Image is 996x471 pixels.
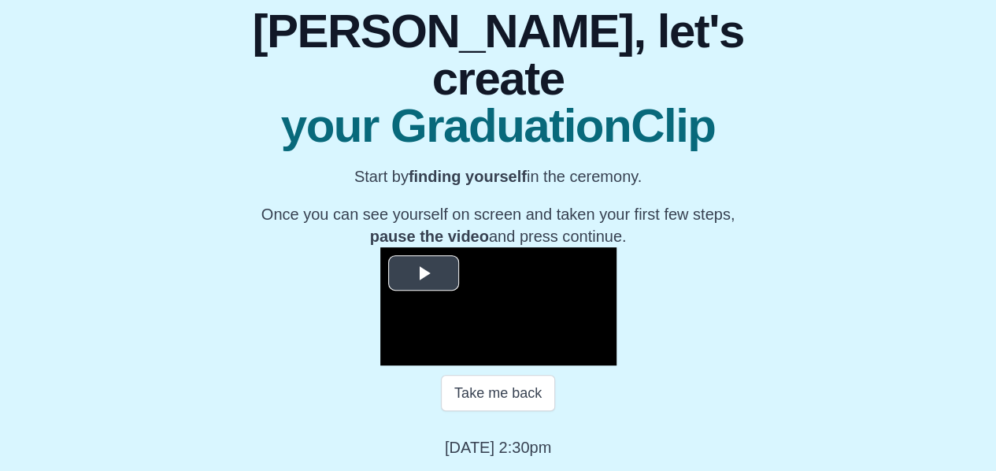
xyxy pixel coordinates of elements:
button: Take me back [441,375,555,411]
span: [PERSON_NAME], let's create [249,8,747,102]
b: pause the video [370,228,489,245]
p: Once you can see yourself on screen and taken your first few steps, and press continue. [249,203,747,247]
p: [DATE] 2:30pm [445,436,551,458]
button: Play Video [388,255,459,291]
b: finding yourself [409,168,527,185]
div: Video Player [380,247,616,365]
p: Start by in the ceremony. [249,165,747,187]
span: your GraduationClip [249,102,747,150]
